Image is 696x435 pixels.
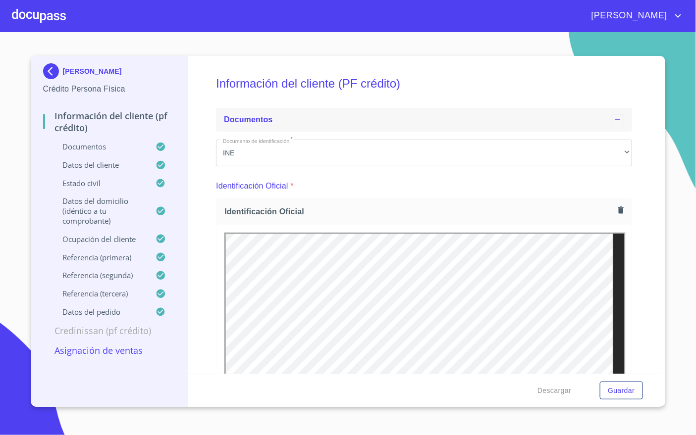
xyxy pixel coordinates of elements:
[608,385,635,397] span: Guardar
[216,63,632,104] h5: Información del cliente (PF crédito)
[216,108,632,132] div: Documentos
[534,382,575,400] button: Descargar
[43,307,156,317] p: Datos del pedido
[43,344,176,356] p: Asignación de Ventas
[63,67,122,75] p: [PERSON_NAME]
[216,180,288,192] p: Identificación Oficial
[224,115,272,124] span: Documentos
[43,83,176,95] p: Crédito Persona Física
[43,160,156,170] p: Datos del cliente
[537,385,571,397] span: Descargar
[43,178,156,188] p: Estado Civil
[584,8,672,24] span: [PERSON_NAME]
[43,234,156,244] p: Ocupación del Cliente
[43,63,176,83] div: [PERSON_NAME]
[43,325,176,337] p: Credinissan (PF crédito)
[43,110,176,134] p: Información del cliente (PF crédito)
[43,289,156,298] p: Referencia (tercera)
[216,140,632,166] div: INE
[600,382,642,400] button: Guardar
[43,252,156,262] p: Referencia (primera)
[224,206,614,217] span: Identificación Oficial
[43,63,63,79] img: Docupass spot blue
[43,270,156,280] p: Referencia (segunda)
[43,142,156,151] p: Documentos
[43,196,156,226] p: Datos del domicilio (idéntico a tu comprobante)
[584,8,684,24] button: account of current user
